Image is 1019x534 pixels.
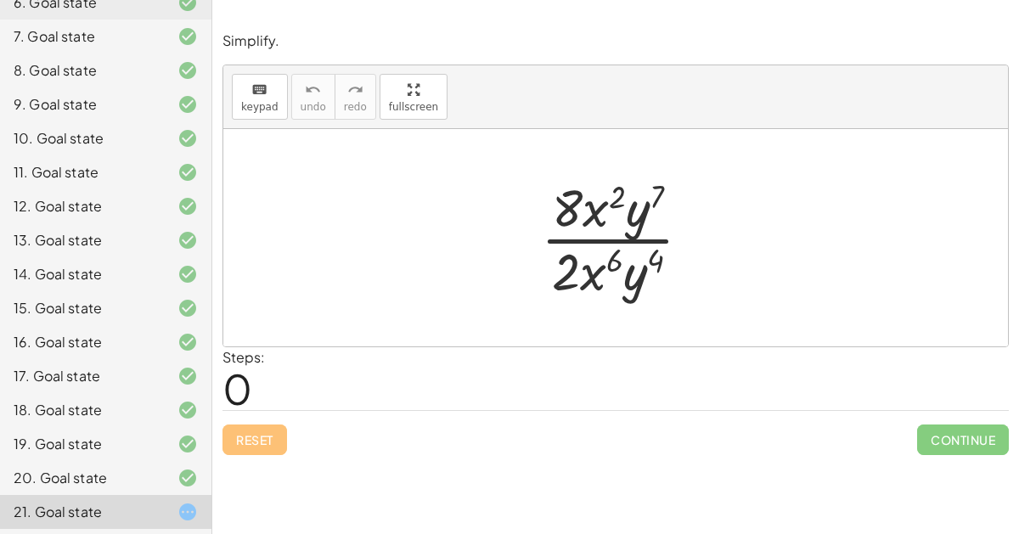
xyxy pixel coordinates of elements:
[177,332,198,352] i: Task finished and correct.
[177,60,198,81] i: Task finished and correct.
[177,264,198,284] i: Task finished and correct.
[14,230,150,250] div: 13. Goal state
[177,230,198,250] i: Task finished and correct.
[14,162,150,183] div: 11. Goal state
[14,128,150,149] div: 10. Goal state
[14,434,150,454] div: 19. Goal state
[177,400,198,420] i: Task finished and correct.
[380,74,448,120] button: fullscreen
[222,363,252,414] span: 0
[14,264,150,284] div: 14. Goal state
[177,26,198,47] i: Task finished and correct.
[14,60,150,81] div: 8. Goal state
[177,196,198,216] i: Task finished and correct.
[177,502,198,522] i: Task started.
[232,74,288,120] button: keyboardkeypad
[177,366,198,386] i: Task finished and correct.
[344,101,367,113] span: redo
[301,101,326,113] span: undo
[305,80,321,100] i: undo
[14,26,150,47] div: 7. Goal state
[177,468,198,488] i: Task finished and correct.
[241,101,279,113] span: keypad
[222,348,265,366] label: Steps:
[14,400,150,420] div: 18. Goal state
[177,162,198,183] i: Task finished and correct.
[222,31,1009,51] p: Simplify.
[291,74,335,120] button: undoundo
[251,80,267,100] i: keyboard
[177,434,198,454] i: Task finished and correct.
[14,332,150,352] div: 16. Goal state
[177,94,198,115] i: Task finished and correct.
[14,366,150,386] div: 17. Goal state
[14,502,150,522] div: 21. Goal state
[14,468,150,488] div: 20. Goal state
[177,298,198,318] i: Task finished and correct.
[14,298,150,318] div: 15. Goal state
[14,94,150,115] div: 9. Goal state
[335,74,376,120] button: redoredo
[14,196,150,216] div: 12. Goal state
[389,101,438,113] span: fullscreen
[177,128,198,149] i: Task finished and correct.
[347,80,363,100] i: redo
